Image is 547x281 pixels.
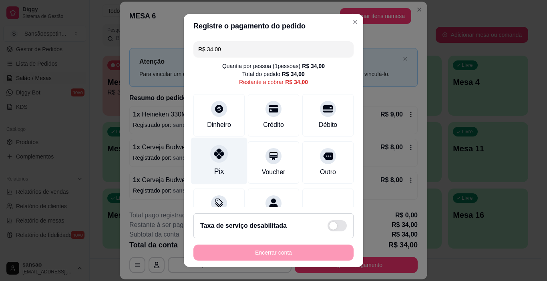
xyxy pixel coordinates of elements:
div: Pix [214,166,224,177]
div: Quantia por pessoa ( 1 pessoas) [222,62,325,70]
div: R$ 34,00 [282,70,305,78]
div: R$ 34,00 [285,78,308,86]
div: R$ 34,00 [302,62,325,70]
button: Close [349,16,362,28]
div: Crédito [263,120,284,130]
div: Voucher [262,167,286,177]
div: Dinheiro [207,120,231,130]
div: Outro [320,167,336,177]
div: Débito [319,120,337,130]
header: Registre o pagamento do pedido [184,14,363,38]
input: Ex.: hambúrguer de cordeiro [198,41,349,57]
div: Restante a cobrar [239,78,308,86]
div: Total do pedido [242,70,305,78]
h2: Taxa de serviço desabilitada [200,221,287,231]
